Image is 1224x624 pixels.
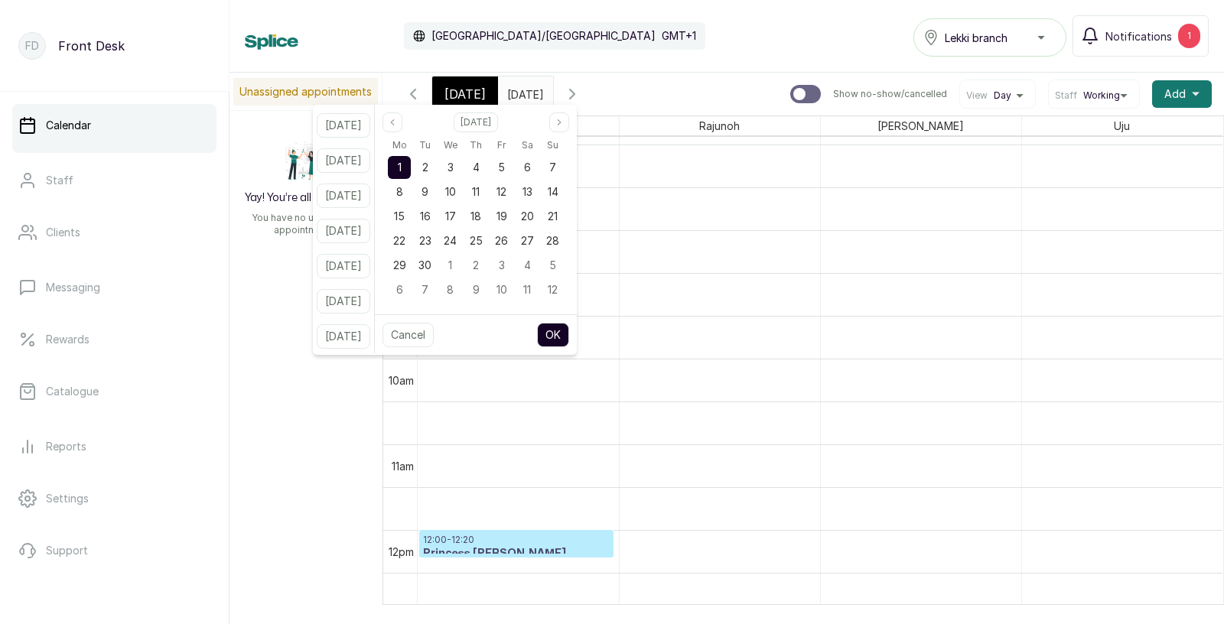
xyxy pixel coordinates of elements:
div: 17 Sep 2025 [438,204,463,229]
div: 13 Sep 2025 [514,180,539,204]
p: Messaging [46,280,100,295]
button: [DATE] [317,219,370,243]
div: 14 Sep 2025 [540,180,565,204]
div: 02 Oct 2025 [464,253,489,278]
p: GMT+1 [662,28,696,44]
svg: page previous [388,118,397,127]
div: 08 Sep 2025 [386,180,412,204]
a: Staff [12,159,216,202]
span: 11 [472,185,480,198]
div: Monday [386,135,412,155]
div: 21 Sep 2025 [540,204,565,229]
p: Show no-show/cancelled [833,88,947,100]
span: 22 [393,234,405,247]
span: 4 [524,258,531,271]
span: 4 [473,161,480,174]
div: 07 Oct 2025 [412,278,438,302]
span: Day [994,89,1011,102]
span: 25 [470,234,483,247]
span: Staff [1055,89,1077,102]
span: 1 [448,258,452,271]
p: Rewards [46,332,90,347]
div: 05 Oct 2025 [540,253,565,278]
span: Tu [419,136,431,154]
div: 07 Sep 2025 [540,155,565,180]
button: Select month [454,112,498,132]
span: Th [470,136,482,154]
button: Notifications1 [1073,15,1209,57]
button: Next month [549,112,569,132]
button: Logout [12,581,216,624]
div: 26 Sep 2025 [489,229,514,253]
div: 15 Sep 2025 [386,204,412,229]
button: Lekki branch [913,18,1066,57]
div: 22 Sep 2025 [386,229,412,253]
svg: page next [555,118,564,127]
p: FD [25,38,39,54]
span: 9 [473,283,480,296]
span: 28 [546,234,559,247]
span: [DATE] [444,85,486,103]
span: 2 [473,258,479,271]
span: 27 [521,234,534,247]
p: Reports [46,439,86,454]
div: 06 Sep 2025 [514,155,539,180]
div: 18 Sep 2025 [464,204,489,229]
p: Calendar [46,118,91,133]
div: 04 Oct 2025 [514,253,539,278]
span: 20 [521,210,534,223]
div: 12 Sep 2025 [489,180,514,204]
span: 30 [418,258,431,271]
a: Rewards [12,318,216,361]
span: 18 [470,210,481,223]
span: 29 [393,258,406,271]
div: [DATE] [432,76,498,112]
div: 29 Sep 2025 [386,253,412,278]
button: StaffWorking [1055,89,1133,102]
span: 14 [548,185,558,198]
div: 11am [389,458,417,474]
button: OK [537,323,569,347]
span: 2 [422,161,428,174]
span: 3 [499,258,505,271]
div: 12 Oct 2025 [540,278,565,302]
div: 09 Sep 2025 [412,180,438,204]
div: 09 Oct 2025 [464,278,489,302]
span: 6 [396,283,403,296]
span: 7 [422,283,428,296]
span: 24 [444,234,457,247]
span: 21 [548,210,558,223]
span: 26 [495,234,508,247]
span: 5 [549,258,556,271]
a: Support [12,529,216,572]
span: Sa [522,136,533,154]
button: [DATE] [317,254,370,278]
div: Sunday [540,135,565,155]
div: 30 Sep 2025 [412,253,438,278]
span: [PERSON_NAME] [874,116,967,135]
a: Reports [12,425,216,468]
a: Messaging [12,266,216,309]
div: Tuesday [412,135,438,155]
a: Calendar [12,104,216,147]
button: [DATE] [317,184,370,208]
span: 8 [447,283,454,296]
div: Thursday [464,135,489,155]
p: 12:00 - 12:20 [423,534,610,546]
p: Front Desk [58,37,125,55]
div: Wednesday [438,135,463,155]
div: 1 [1178,24,1200,48]
div: 10 Oct 2025 [489,278,514,302]
span: 12 [548,283,558,296]
button: [DATE] [317,324,370,349]
div: Saturday [514,135,539,155]
div: Friday [489,135,514,155]
div: 10am [386,372,417,388]
p: You have no unassigned appointments. [239,212,373,236]
span: Add [1164,86,1186,102]
div: 16 Sep 2025 [412,204,438,229]
button: [DATE] [317,289,370,314]
span: Mo [392,136,407,154]
div: 20 Sep 2025 [514,204,539,229]
div: 24 Sep 2025 [438,229,463,253]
